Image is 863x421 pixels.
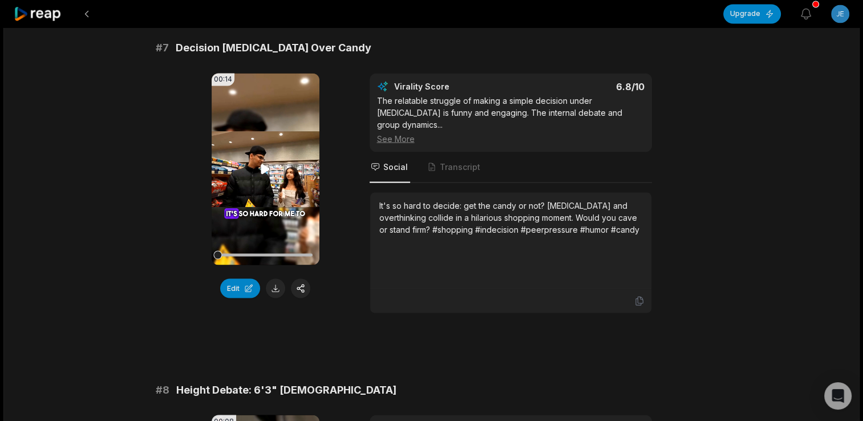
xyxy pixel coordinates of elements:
span: # 7 [156,40,169,56]
div: It's so hard to decide: get the candy or not? [MEDICAL_DATA] and overthinking collide in a hilari... [379,199,642,235]
span: Social [383,161,408,172]
div: See More [377,132,645,144]
button: Edit [220,278,260,298]
span: Transcript [440,161,480,172]
button: Upgrade [723,4,781,23]
span: Decision [MEDICAL_DATA] Over Candy [176,40,371,56]
nav: Tabs [370,152,652,183]
span: # 8 [156,382,169,398]
div: 6.8 /10 [522,80,645,92]
span: Height Debate: 6'3" [DEMOGRAPHIC_DATA] [176,382,396,398]
div: Open Intercom Messenger [824,382,852,410]
video: Your browser does not support mp4 format. [212,73,319,265]
div: Virality Score [394,80,517,92]
div: The relatable struggle of making a simple decision under [MEDICAL_DATA] is funny and engaging. Th... [377,94,645,144]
